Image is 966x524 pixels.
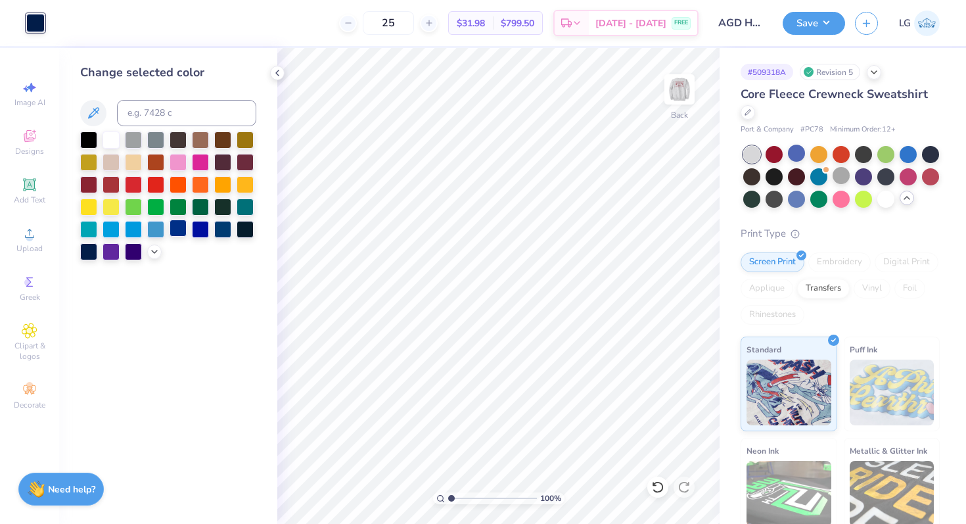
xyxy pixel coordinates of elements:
div: Embroidery [808,252,871,272]
span: [DATE] - [DATE] [595,16,666,30]
span: Clipart & logos [7,341,53,362]
input: – – [363,11,414,35]
div: Screen Print [741,252,804,272]
span: Designs [15,146,44,156]
input: e.g. 7428 c [117,100,256,126]
span: $799.50 [501,16,534,30]
span: Puff Ink [850,343,877,356]
span: Core Fleece Crewneck Sweatshirt [741,86,928,102]
div: Digital Print [875,252,938,272]
div: Transfers [797,279,850,298]
span: Port & Company [741,124,794,135]
span: # PC78 [800,124,823,135]
span: Standard [747,343,781,356]
button: Save [783,12,845,35]
img: Puff Ink [850,360,934,425]
div: Foil [894,279,925,298]
span: Metallic & Glitter Ink [850,444,927,458]
div: Rhinestones [741,305,804,325]
input: Untitled Design [708,10,773,36]
div: Applique [741,279,793,298]
div: Vinyl [854,279,890,298]
span: Decorate [14,400,45,410]
img: Back [666,76,693,103]
span: Image AI [14,97,45,108]
span: Minimum Order: 12 + [830,124,896,135]
span: Upload [16,243,43,254]
img: Lexi Glaser [914,11,940,36]
span: Greek [20,292,40,302]
span: 100 % [540,492,561,504]
span: FREE [674,18,688,28]
div: Print Type [741,226,940,241]
div: # 509318A [741,64,793,80]
span: LG [899,16,911,31]
strong: Need help? [48,483,95,496]
a: LG [899,11,940,36]
div: Back [671,109,688,121]
span: $31.98 [457,16,485,30]
span: Neon Ink [747,444,779,458]
span: Add Text [14,195,45,205]
div: Revision 5 [800,64,860,80]
img: Standard [747,360,831,425]
div: Change selected color [80,64,256,82]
